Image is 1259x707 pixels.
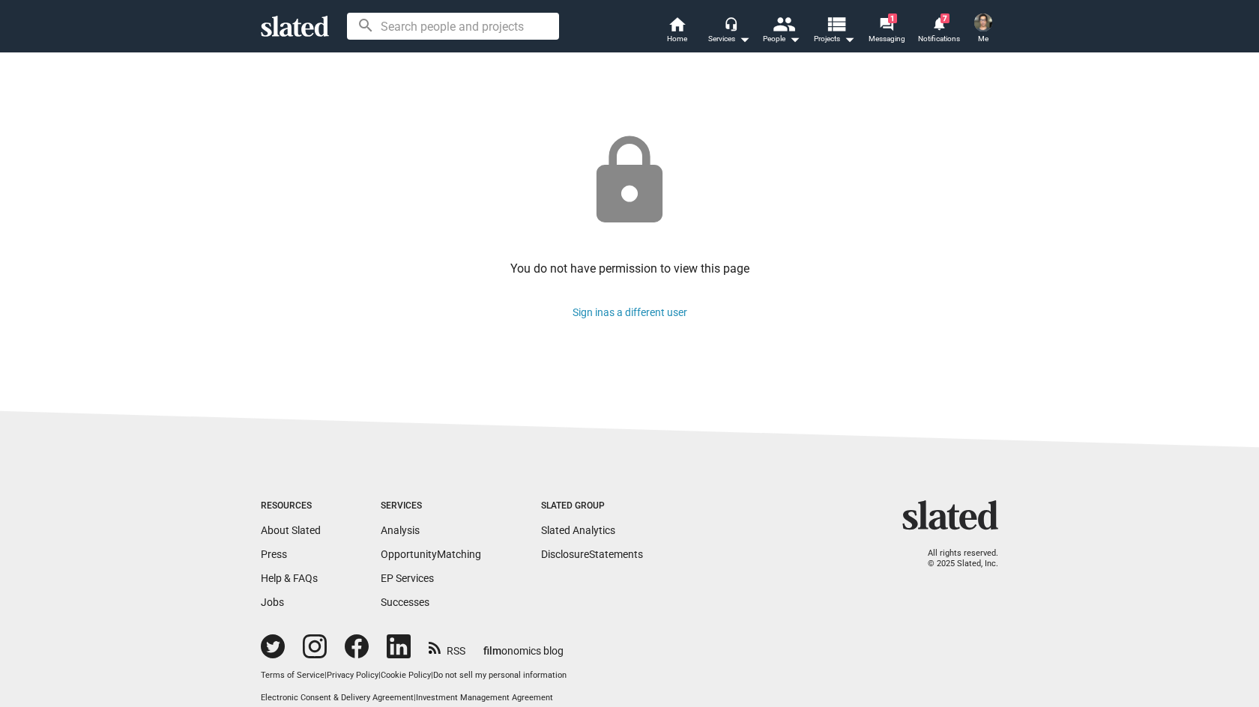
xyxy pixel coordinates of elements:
div: Resources [261,500,321,512]
mat-icon: arrow_drop_down [735,30,753,48]
span: film [483,645,501,657]
a: Sign inas a different user [573,306,687,318]
img: Aneesh Mehta [974,13,992,31]
a: Privacy Policy [327,670,378,680]
p: All rights reserved. © 2025 Slated, Inc. [912,548,998,570]
a: Press [261,548,287,560]
div: People [763,30,800,48]
div: You do not have permission to view this page [510,261,749,276]
a: Home [650,15,703,48]
a: Analysis [381,524,420,536]
a: Investment Management Agreement [416,693,553,703]
a: Terms of Service [261,670,324,680]
span: Projects [814,30,855,48]
mat-icon: arrow_drop_down [785,30,803,48]
mat-icon: home [668,15,686,33]
button: Projects [808,15,860,48]
span: | [378,670,381,680]
mat-icon: forum [879,16,893,31]
mat-icon: people [773,13,794,34]
a: EP Services [381,572,434,584]
span: Messaging [869,30,905,48]
a: filmonomics blog [483,632,564,658]
span: Notifications [918,30,960,48]
button: Aneesh MehtaMe [965,10,1001,49]
a: OpportunityMatching [381,548,481,560]
a: RSS [429,635,465,658]
div: Services [708,30,750,48]
button: Services [703,15,755,48]
mat-icon: arrow_drop_down [840,30,858,48]
mat-icon: view_list [825,13,847,34]
mat-icon: notifications [932,16,946,30]
input: Search people and projects [347,13,559,40]
span: | [324,670,327,680]
a: Cookie Policy [381,670,431,680]
mat-icon: headset_mic [724,16,737,30]
a: DisclosureStatements [541,548,643,560]
a: Slated Analytics [541,524,615,536]
span: 7 [941,13,949,23]
div: Slated Group [541,500,643,512]
button: People [755,15,808,48]
a: About Slated [261,524,321,536]
mat-icon: lock [580,132,679,231]
button: Do not sell my personal information [433,670,567,682]
span: | [414,693,416,703]
span: 1 [888,13,897,23]
span: Me [978,30,988,48]
a: Successes [381,596,429,608]
span: | [431,670,433,680]
a: Electronic Consent & Delivery Agreement [261,693,414,703]
span: Home [667,30,687,48]
a: Help & FAQs [261,572,318,584]
a: Jobs [261,596,284,608]
a: 1Messaging [860,15,913,48]
a: 7Notifications [913,15,965,48]
div: Services [381,500,481,512]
